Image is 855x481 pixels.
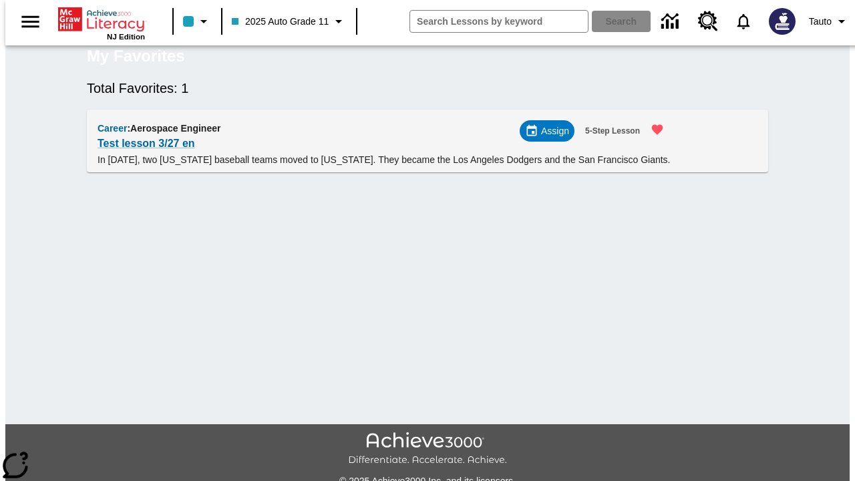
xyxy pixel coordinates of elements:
[98,123,127,134] span: Career
[87,45,185,67] h5: My Favorites
[761,4,804,39] button: Select a new avatar
[127,123,220,134] span: : Aerospace Engineer
[580,120,645,142] button: 5-Step Lesson
[58,5,145,41] div: Home
[348,432,507,466] img: Achieve3000 Differentiate Accelerate Achieve
[541,124,569,138] span: Assign
[410,11,588,32] input: search field
[232,15,329,29] span: 2025 Auto Grade 11
[107,33,145,41] span: NJ Edition
[690,3,726,39] a: Resource Center, Will open in new tab
[226,9,352,33] button: Class: 2025 Auto Grade 11, Select your class
[11,2,50,41] button: Open side menu
[98,153,672,167] p: In [DATE], two [US_STATE] baseball teams moved to [US_STATE]. They became the Los Angeles Dodgers...
[769,8,796,35] img: Avatar
[726,4,761,39] a: Notifications
[520,120,574,142] div: Assign Choose Dates
[178,9,217,33] button: Class color is light blue. Change class color
[643,115,672,144] button: Remove from Favorites
[804,9,855,33] button: Profile/Settings
[653,3,690,40] a: Data Center
[809,15,832,29] span: Tauto
[585,124,640,138] span: 5-Step Lesson
[98,134,195,153] a: Test lesson 3/27 en
[58,6,145,33] a: Home
[87,77,768,99] h6: Total Favorites: 1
